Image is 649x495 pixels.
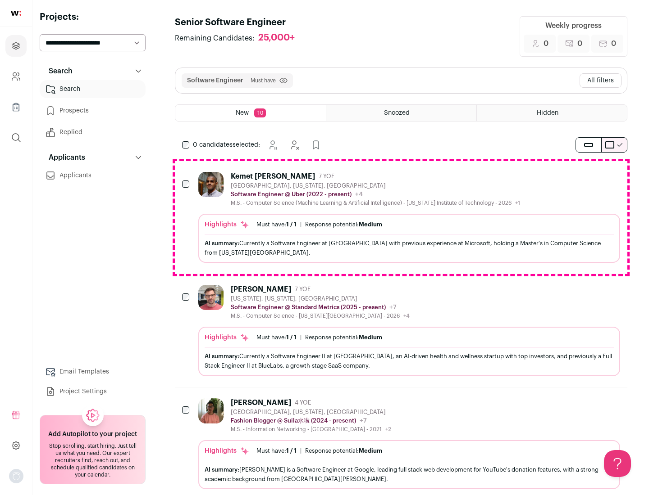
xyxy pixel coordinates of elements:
span: +2 [385,427,391,432]
button: Search [40,62,146,80]
span: AI summary: [205,467,239,472]
a: Snoozed [326,105,476,121]
button: Hide [285,136,303,154]
p: Software Engineer @ Uber (2022 - present) [231,191,352,198]
a: Projects [5,35,27,57]
ul: | [256,334,382,341]
span: 0 [611,38,616,49]
span: Medium [359,448,382,454]
span: 0 [544,38,548,49]
span: 7 YOE [295,286,311,293]
img: ebffc8b94a612106133ad1a79c5dcc917f1f343d62299c503ebb759c428adb03.jpg [198,398,224,423]
div: Stop scrolling, start hiring. Just tell us what you need. Our expert recruiters find, reach out, ... [46,442,140,478]
div: M.S. - Computer Science (Machine Learning & Artificial Intelligence) - [US_STATE] Institute of Te... [231,199,520,207]
a: [PERSON_NAME] 7 YOE [US_STATE], [US_STATE], [GEOGRAPHIC_DATA] Software Engineer @ Standard Metric... [198,285,620,376]
span: Medium [359,221,382,227]
div: Highlights [205,333,249,342]
span: 1 / 1 [286,221,297,227]
div: Must have: [256,221,297,228]
div: [PERSON_NAME] [231,285,291,294]
div: 25,000+ [258,32,295,44]
span: +7 [389,304,397,310]
span: 0 [577,38,582,49]
span: 1 / 1 [286,334,297,340]
div: [US_STATE], [US_STATE], [GEOGRAPHIC_DATA] [231,295,410,302]
iframe: Help Scout Beacon - Open [604,450,631,477]
p: Fashion Blogger @ Suila水啦 (2024 - present) [231,417,356,424]
div: Highlights [205,220,249,229]
span: +4 [403,313,410,319]
span: Snoozed [384,110,410,116]
span: 7 YOE [319,173,334,180]
a: [PERSON_NAME] 4 YOE [GEOGRAPHIC_DATA], [US_STATE], [GEOGRAPHIC_DATA] Fashion Blogger @ Suila水啦 (2... [198,398,620,489]
div: [PERSON_NAME] [231,398,291,407]
button: Add to Prospects [307,136,325,154]
span: 10 [254,108,266,117]
button: Open dropdown [9,469,23,483]
span: Medium [359,334,382,340]
span: 1 / 1 [286,448,297,454]
img: 927442a7649886f10e33b6150e11c56b26abb7af887a5a1dd4d66526963a6550.jpg [198,172,224,197]
a: Applicants [40,166,146,184]
button: All filters [580,73,622,88]
span: selected: [193,140,260,149]
p: Software Engineer @ Standard Metrics (2025 - present) [231,304,386,311]
div: M.S. - Computer Science - [US_STATE][GEOGRAPHIC_DATA] - 2026 [231,312,410,319]
a: Email Templates [40,363,146,381]
a: Hidden [477,105,627,121]
div: Currently a Software Engineer at [GEOGRAPHIC_DATA] with previous experience at Microsoft, holding... [205,238,614,257]
div: Must have: [256,334,297,341]
button: Software Engineer [187,76,243,85]
span: +7 [360,418,367,424]
ul: | [256,447,382,454]
div: Must have: [256,447,297,454]
div: [PERSON_NAME] is a Software Engineer at Google, leading full stack web development for YouTube's ... [205,465,614,484]
span: Must have [251,77,276,84]
a: Replied [40,123,146,141]
p: Applicants [43,152,85,163]
div: Weekly progress [545,20,602,31]
a: Project Settings [40,382,146,400]
span: +4 [355,191,363,198]
div: Kemet [PERSON_NAME] [231,172,315,181]
a: Kemet [PERSON_NAME] 7 YOE [GEOGRAPHIC_DATA], [US_STATE], [GEOGRAPHIC_DATA] Software Engineer @ Ub... [198,172,620,263]
ul: | [256,221,382,228]
div: Response potential: [305,447,382,454]
img: wellfound-shorthand-0d5821cbd27db2630d0214b213865d53afaa358527fdda9d0ea32b1df1b89c2c.svg [11,11,21,16]
img: nopic.png [9,469,23,483]
span: AI summary: [205,353,239,359]
div: [GEOGRAPHIC_DATA], [US_STATE], [GEOGRAPHIC_DATA] [231,409,391,416]
p: Search [43,66,73,76]
span: AI summary: [205,240,239,246]
span: New [236,110,249,116]
a: Search [40,80,146,98]
div: Highlights [205,446,249,455]
h2: Add Autopilot to your project [48,430,137,439]
div: Response potential: [305,221,382,228]
div: [GEOGRAPHIC_DATA], [US_STATE], [GEOGRAPHIC_DATA] [231,182,520,189]
a: Add Autopilot to your project Stop scrolling, start hiring. Just tell us what you need. Our exper... [40,415,146,484]
a: Company Lists [5,96,27,118]
a: Company and ATS Settings [5,66,27,87]
img: 92c6d1596c26b24a11d48d3f64f639effaf6bd365bf059bea4cfc008ddd4fb99.jpg [198,285,224,310]
div: Response potential: [305,334,382,341]
button: Applicants [40,148,146,166]
div: M.S. - Information Networking - [GEOGRAPHIC_DATA] - 2021 [231,426,391,433]
h1: Senior Software Engineer [175,16,304,29]
span: +1 [515,200,520,206]
button: Snooze [264,136,282,154]
span: 0 candidates [193,142,233,148]
a: Prospects [40,102,146,120]
h2: Projects: [40,11,146,23]
div: Currently a Software Engineer II at [GEOGRAPHIC_DATA], an AI-driven health and wellness startup w... [205,351,614,370]
span: Remaining Candidates: [175,33,255,44]
span: Hidden [537,110,558,116]
span: 4 YOE [295,399,311,406]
